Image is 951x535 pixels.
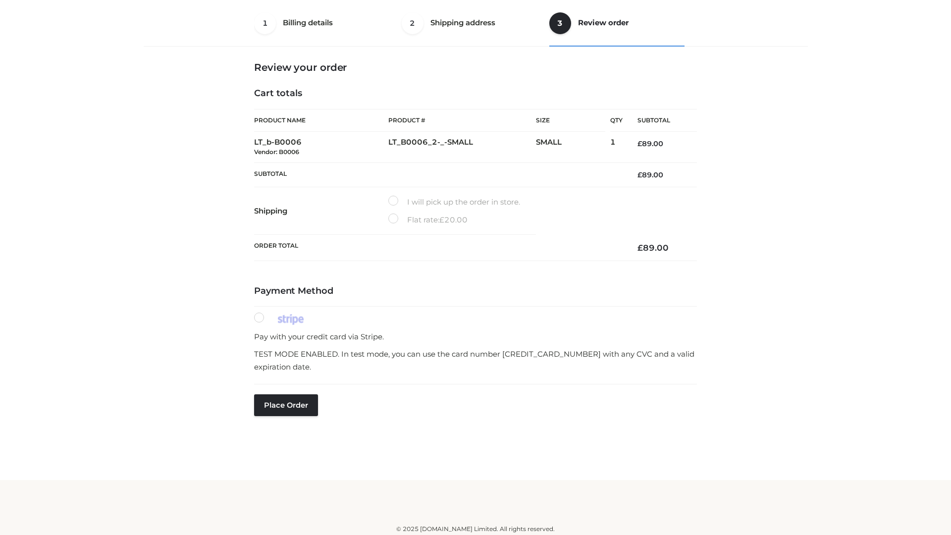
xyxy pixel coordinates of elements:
td: LT_b-B0006 [254,132,388,163]
th: Size [536,109,605,132]
bdi: 20.00 [439,215,468,224]
bdi: 89.00 [637,170,663,179]
label: Flat rate: [388,214,468,226]
span: £ [439,215,444,224]
th: Qty [610,109,623,132]
th: Shipping [254,187,388,235]
bdi: 89.00 [637,243,669,253]
h4: Payment Method [254,286,697,297]
td: 1 [610,132,623,163]
th: Product # [388,109,536,132]
td: LT_B0006_2-_-SMALL [388,132,536,163]
th: Subtotal [623,109,697,132]
h3: Review your order [254,61,697,73]
p: TEST MODE ENABLED. In test mode, you can use the card number [CREDIT_CARD_NUMBER] with any CVC an... [254,348,697,373]
th: Order Total [254,235,623,261]
th: Subtotal [254,162,623,187]
th: Product Name [254,109,388,132]
button: Place order [254,394,318,416]
p: Pay with your credit card via Stripe. [254,330,697,343]
td: SMALL [536,132,610,163]
div: © 2025 [DOMAIN_NAME] Limited. All rights reserved. [147,524,804,534]
h4: Cart totals [254,88,697,99]
span: £ [637,170,642,179]
bdi: 89.00 [637,139,663,148]
span: £ [637,243,643,253]
label: I will pick up the order in store. [388,196,520,209]
span: £ [637,139,642,148]
small: Vendor: B0006 [254,148,299,156]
